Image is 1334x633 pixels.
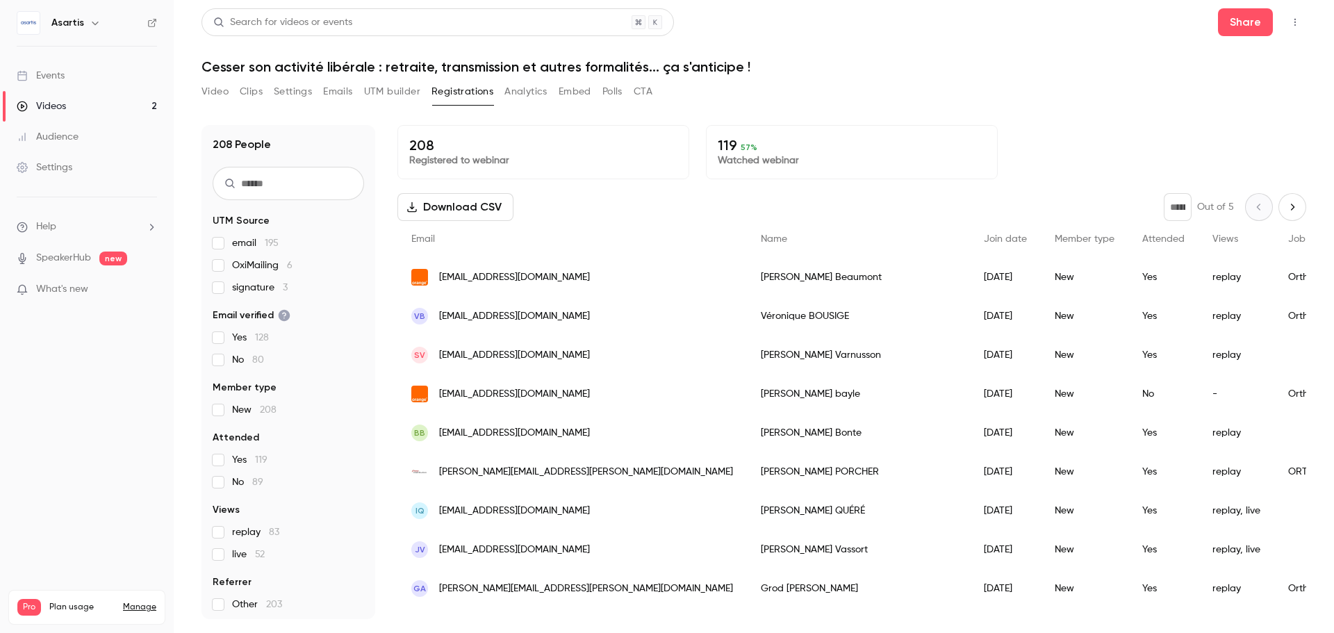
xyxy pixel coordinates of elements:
span: [EMAIL_ADDRESS][DOMAIN_NAME] [439,543,590,557]
div: Véronique BOUSIGE [747,297,970,336]
span: What's new [36,282,88,297]
span: Help [36,220,56,234]
div: New [1041,569,1128,608]
span: Email verified [213,309,290,322]
span: 203 [266,600,282,609]
div: Yes [1128,530,1199,569]
button: Registrations [431,81,493,103]
a: SpeakerHub [36,251,91,265]
img: orange.fr [411,386,428,402]
button: Next page [1278,193,1306,221]
p: Out of 5 [1197,200,1234,214]
span: Member type [213,381,277,395]
div: New [1041,530,1128,569]
span: 208 [260,405,277,415]
div: [DATE] [970,452,1041,491]
span: Yes [232,331,269,345]
div: [PERSON_NAME] Bonte [747,413,970,452]
button: UTM builder [364,81,420,103]
span: Job title [1288,234,1325,244]
span: GA [413,582,426,595]
span: [PERSON_NAME][EMAIL_ADDRESS][PERSON_NAME][DOMAIN_NAME] [439,582,733,596]
div: [PERSON_NAME] bayle [747,375,970,413]
div: [DATE] [970,258,1041,297]
div: [DATE] [970,375,1041,413]
span: 119 [255,455,267,465]
button: Video [201,81,229,103]
div: New [1041,452,1128,491]
div: [PERSON_NAME] QUÉRÉ [747,491,970,530]
span: No [232,475,263,489]
span: IQ [415,504,425,517]
span: 80 [252,355,264,365]
span: live [232,548,265,561]
li: help-dropdown-opener [17,220,157,234]
span: 52 [255,550,265,559]
span: OxiMailing [232,258,293,272]
div: Search for videos or events [213,15,352,30]
div: Yes [1128,491,1199,530]
span: Member type [1055,234,1114,244]
span: [EMAIL_ADDRESS][DOMAIN_NAME] [439,387,590,402]
span: signature [232,281,288,295]
button: Analytics [504,81,547,103]
div: Yes [1128,452,1199,491]
div: New [1041,375,1128,413]
button: Clips [240,81,263,103]
span: Other [232,598,282,611]
span: Attended [213,431,259,445]
div: [PERSON_NAME] Varnusson [747,336,970,375]
span: 128 [255,333,269,343]
div: [DATE] [970,491,1041,530]
span: VB [414,310,425,322]
a: Manage [123,602,156,613]
h1: Cesser son activité libérale : retraite, transmission et autres formalités... ça s'anticipe ! [201,58,1306,75]
button: Embed [559,81,591,103]
span: New [232,403,277,417]
div: replay [1199,452,1274,491]
p: Watched webinar [718,154,986,167]
span: 195 [265,238,279,248]
div: New [1041,413,1128,452]
div: [DATE] [970,530,1041,569]
p: Registered to webinar [409,154,677,167]
button: Settings [274,81,312,103]
p: 208 [409,137,677,154]
span: Email [411,234,435,244]
span: UTM Source [213,214,270,228]
button: Share [1218,8,1273,36]
div: New [1041,258,1128,297]
div: replay [1199,336,1274,375]
div: [DATE] [970,413,1041,452]
span: Join date [984,234,1027,244]
span: [EMAIL_ADDRESS][DOMAIN_NAME] [439,348,590,363]
div: [PERSON_NAME] PORCHER [747,452,970,491]
span: [EMAIL_ADDRESS][DOMAIN_NAME] [439,426,590,441]
button: Polls [602,81,623,103]
div: [DATE] [970,569,1041,608]
span: [PERSON_NAME][EMAIL_ADDRESS][PERSON_NAME][DOMAIN_NAME] [439,465,733,479]
span: Pro [17,599,41,616]
div: Yes [1128,297,1199,336]
div: replay, live [1199,530,1274,569]
div: New [1041,491,1128,530]
span: JV [415,543,425,556]
img: Asartis [17,12,40,34]
span: Yes [232,453,267,467]
span: No [232,353,264,367]
span: email [232,236,279,250]
button: Top Bar Actions [1284,11,1306,33]
div: - [1199,375,1274,413]
span: new [99,252,127,265]
span: 89 [252,477,263,487]
span: 6 [287,261,293,270]
h6: Asartis [51,16,84,30]
iframe: Noticeable Trigger [140,283,157,296]
div: replay [1199,297,1274,336]
section: facet-groups [213,214,364,611]
button: CTA [634,81,652,103]
h1: 208 People [213,136,271,153]
div: New [1041,297,1128,336]
div: [PERSON_NAME] Beaumont [747,258,970,297]
p: 119 [718,137,986,154]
